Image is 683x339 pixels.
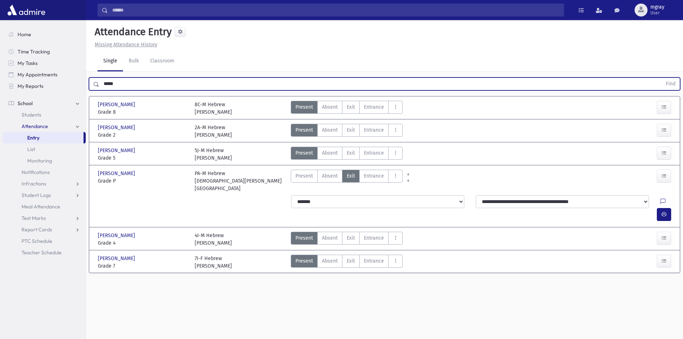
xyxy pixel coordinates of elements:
span: Entrance [364,257,384,265]
span: Absent [322,257,338,265]
span: [PERSON_NAME] [98,124,137,131]
a: Classroom [144,51,180,71]
span: Grade P [98,177,188,185]
a: Test Marks [3,212,86,224]
span: Exit [347,126,355,134]
a: Teacher Schedule [3,247,86,258]
span: Student Logs [22,192,51,198]
span: My Reports [18,83,43,89]
span: [PERSON_NAME] [98,101,137,108]
a: Meal Attendance [3,201,86,212]
span: User [650,10,664,16]
img: AdmirePro [6,3,47,17]
span: Entrance [364,149,384,157]
a: Notifications [3,166,86,178]
span: [PERSON_NAME] [98,147,137,154]
input: Search [108,4,564,17]
span: PTC Schedule [22,238,52,244]
span: Absent [322,234,338,242]
span: Students [22,112,41,118]
span: Present [295,103,313,111]
span: List [27,146,35,152]
span: Time Tracking [18,48,50,55]
span: Entrance [364,172,384,180]
a: List [3,143,86,155]
span: [PERSON_NAME] [98,170,137,177]
span: Teacher Schedule [22,249,62,256]
button: Find [661,78,680,90]
span: Grade 5 [98,154,188,162]
span: [PERSON_NAME] [98,255,137,262]
span: Entrance [364,126,384,134]
span: Entrance [364,234,384,242]
a: Report Cards [3,224,86,235]
a: Students [3,109,86,121]
span: Report Cards [22,226,52,233]
span: Grade 8 [98,108,188,116]
span: Absent [322,172,338,180]
a: My Appointments [3,69,86,80]
div: 7I-F Hebrew [PERSON_NAME] [195,255,232,270]
h5: Attendance Entry [92,26,172,38]
span: Absent [322,126,338,134]
a: My Reports [3,80,86,92]
a: Single [98,51,123,71]
span: Home [18,31,31,38]
div: AttTypes [291,147,403,162]
div: AttTypes [291,232,403,247]
span: Absent [322,149,338,157]
span: Entrance [364,103,384,111]
span: Present [295,172,313,180]
span: Meal Attendance [22,203,60,210]
a: Attendance [3,121,86,132]
a: Infractions [3,178,86,189]
span: Attendance [22,123,48,130]
a: PTC Schedule [3,235,86,247]
span: Present [295,257,313,265]
span: mgray [650,4,664,10]
span: Exit [347,257,355,265]
div: AttTypes [291,124,403,139]
span: Monitoring [27,157,52,164]
span: Notifications [22,169,50,175]
span: Entry [27,135,39,141]
a: My Tasks [3,57,86,69]
div: PA-M Hebrew [DEMOGRAPHIC_DATA][PERSON_NAME][GEOGRAPHIC_DATA] [195,170,284,192]
a: Entry [3,132,84,143]
span: Grade 4 [98,239,188,247]
a: Time Tracking [3,46,86,57]
div: AttTypes [291,101,403,116]
u: Missing Attendance History [95,42,157,48]
span: Infractions [22,180,46,187]
span: Present [295,126,313,134]
span: Exit [347,103,355,111]
span: Absent [322,103,338,111]
span: Present [295,234,313,242]
a: Home [3,29,86,40]
span: My Tasks [18,60,38,66]
a: Missing Attendance History [92,42,157,48]
span: Grade 2 [98,131,188,139]
div: 8C-M Hebrew [PERSON_NAME] [195,101,232,116]
a: Bulk [123,51,144,71]
span: My Appointments [18,71,57,78]
span: Exit [347,172,355,180]
a: Student Logs [3,189,86,201]
a: School [3,98,86,109]
div: 2A-M Hebrew [PERSON_NAME] [195,124,232,139]
span: School [18,100,33,107]
span: [PERSON_NAME] [98,232,137,239]
span: Present [295,149,313,157]
div: AttTypes [291,170,403,192]
span: Grade 7 [98,262,188,270]
div: 4I-M Hebrew [PERSON_NAME] [195,232,232,247]
div: 5J-M Hebrew [PERSON_NAME] [195,147,232,162]
span: Test Marks [22,215,46,221]
span: Exit [347,149,355,157]
a: Monitoring [3,155,86,166]
div: AttTypes [291,255,403,270]
span: Exit [347,234,355,242]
